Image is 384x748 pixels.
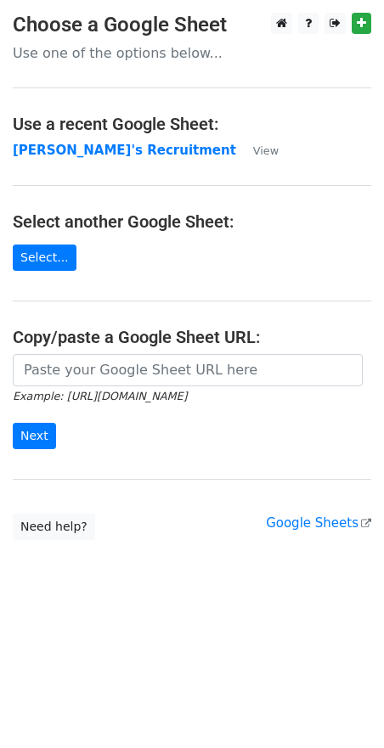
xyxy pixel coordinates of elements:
h3: Choose a Google Sheet [13,13,371,37]
p: Use one of the options below... [13,44,371,62]
a: Need help? [13,514,95,540]
a: [PERSON_NAME]'s Recruitment [13,143,236,158]
input: Next [13,423,56,449]
a: Select... [13,245,76,271]
h4: Select another Google Sheet: [13,211,371,232]
input: Paste your Google Sheet URL here [13,354,363,386]
h4: Use a recent Google Sheet: [13,114,371,134]
a: View [236,143,279,158]
small: View [253,144,279,157]
h4: Copy/paste a Google Sheet URL: [13,327,371,347]
small: Example: [URL][DOMAIN_NAME] [13,390,187,402]
a: Google Sheets [266,515,371,531]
